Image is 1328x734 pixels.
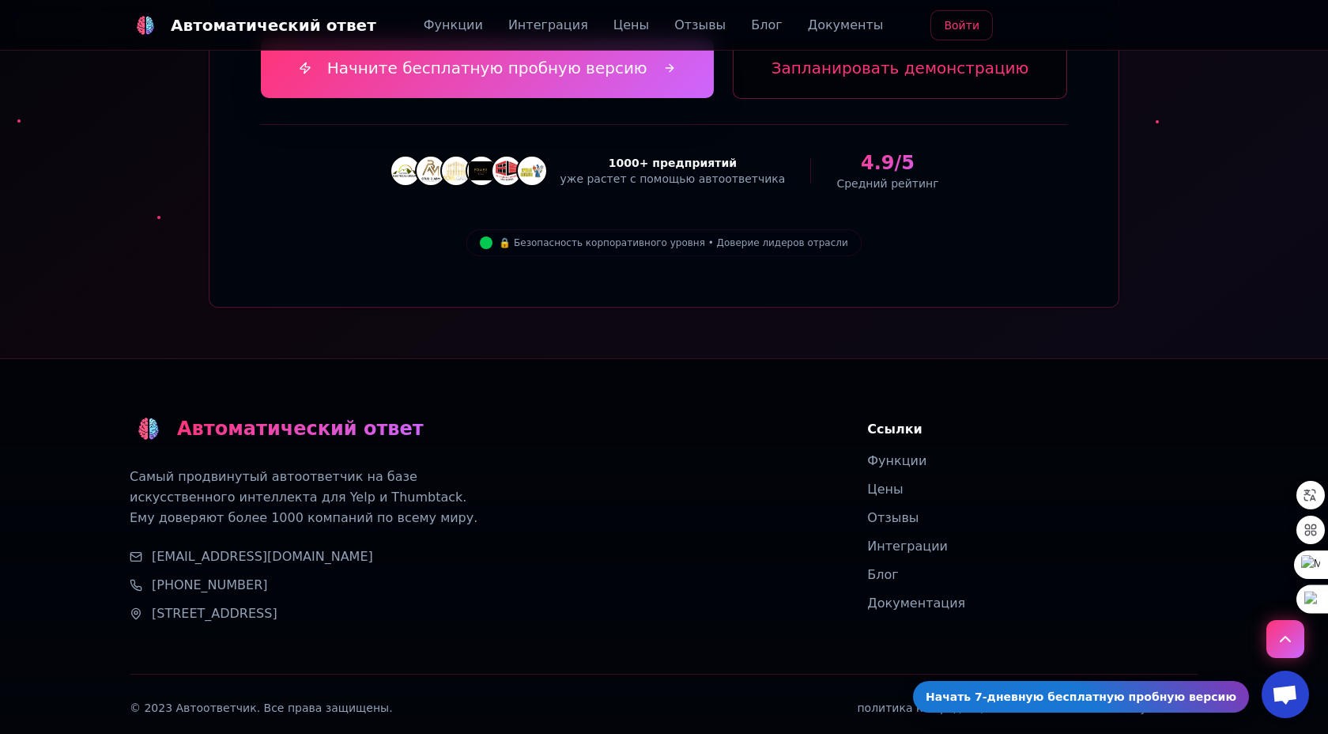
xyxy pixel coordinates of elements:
[130,469,477,525] font: Самый продвинутый автоответчик на базе искусственного интеллекта для Yelp и Thumbtack. Ему доверя...
[861,152,915,174] font: 4.9/5
[494,158,519,183] img: Гаражные ворота EL
[733,37,1068,99] button: Запланировать демонстрацию
[808,17,884,32] font: Документы
[613,17,649,32] font: Цены
[135,15,155,35] img: Логотип автоответчика
[443,158,469,183] img: Услуги по обслуживанию гаражных ворот и дверей Royal
[857,700,1043,716] a: политика конфиденциальности
[751,17,782,32] font: Блог
[867,453,926,468] a: Функции
[261,38,714,98] a: Начните бесплатную пробную версию
[867,422,922,437] font: Ссылки
[152,577,268,592] font: [PHONE_NUMBER]
[808,16,884,35] a: Документы
[613,16,649,35] a: Цены
[327,59,647,78] font: Начните бесплатную пробную версию
[930,10,993,40] a: Войти
[418,158,443,183] img: Студия Abm Builders
[867,567,898,582] a: Блог
[393,158,418,183] img: CA Electrical Group
[1266,620,1304,658] button: Прокрутить наверх
[560,172,786,185] font: уже растет с помощью автоответчика
[944,19,979,32] font: Войти
[171,16,376,35] font: Автоматический ответ
[130,702,393,714] font: © 2023 Автоответчик. Все права защищены.
[867,510,919,525] a: Отзывы
[469,158,494,183] img: Строители власти
[152,606,277,621] font: [STREET_ADDRESS]
[674,16,726,35] a: Отзывы
[911,681,1251,713] a: Начать 7-дневную бесплатную пробную версию
[130,9,376,41] a: Логотип автоответчикаАвтоматический ответ
[772,59,1029,78] font: Запланировать демонстрацию
[177,418,424,440] font: Автоматический ответ
[519,158,545,183] img: Гуру по ОВКВ и изоляции
[152,576,268,595] a: [PHONE_NUMBER]
[857,702,1043,714] font: политика конфиденциальности
[1262,671,1309,718] div: Open chat
[152,549,373,564] font: [EMAIL_ADDRESS][DOMAIN_NAME]
[424,16,483,35] a: Функции
[836,177,938,190] font: Средний рейтинг
[424,17,483,32] font: Функции
[152,547,373,566] a: [EMAIL_ADDRESS][DOMAIN_NAME]
[998,9,1206,44] iframe: Кнопка «Войти с аккаунтом Google»
[867,482,903,497] a: Цены
[137,417,160,440] img: Автоответчик Лучший автоответчик Yelp
[508,16,588,35] a: Интеграция
[923,690,1239,702] font: Начать 7-дневную бесплатную пробную версию
[674,17,726,32] font: Отзывы
[508,17,588,32] font: Интеграция
[499,237,848,248] font: 🔒 Безопасность корпоративного уровня • Доверие лидеров отрасли
[609,157,737,169] font: 1000+ предприятий
[867,596,965,611] a: Документация
[867,539,948,554] a: Интеграции
[751,16,782,35] a: Блог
